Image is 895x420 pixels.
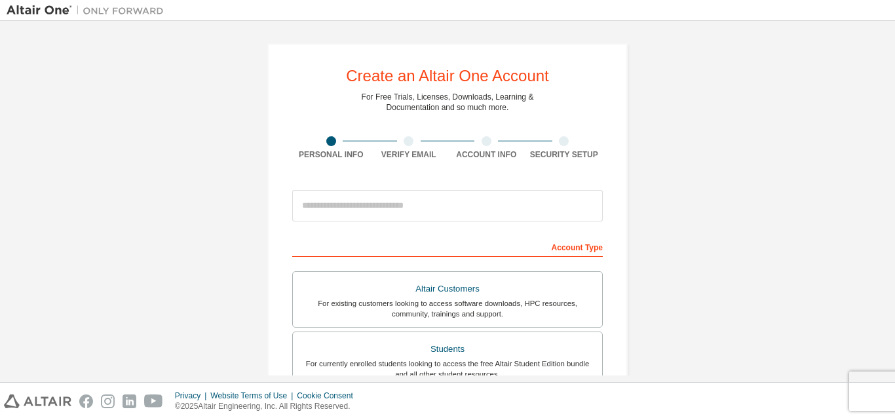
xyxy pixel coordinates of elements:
[447,149,525,160] div: Account Info
[175,391,210,401] div: Privacy
[4,394,71,408] img: altair_logo.svg
[175,401,361,412] p: © 2025 Altair Engineering, Inc. All Rights Reserved.
[79,394,93,408] img: facebook.svg
[297,391,360,401] div: Cookie Consent
[101,394,115,408] img: instagram.svg
[525,149,603,160] div: Security Setup
[123,394,136,408] img: linkedin.svg
[301,280,594,298] div: Altair Customers
[362,92,534,113] div: For Free Trials, Licenses, Downloads, Learning & Documentation and so much more.
[7,4,170,17] img: Altair One
[301,358,594,379] div: For currently enrolled students looking to access the free Altair Student Edition bundle and all ...
[210,391,297,401] div: Website Terms of Use
[346,68,549,84] div: Create an Altair One Account
[292,236,603,257] div: Account Type
[144,394,163,408] img: youtube.svg
[301,340,594,358] div: Students
[292,149,370,160] div: Personal Info
[370,149,448,160] div: Verify Email
[301,298,594,319] div: For existing customers looking to access software downloads, HPC resources, community, trainings ...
